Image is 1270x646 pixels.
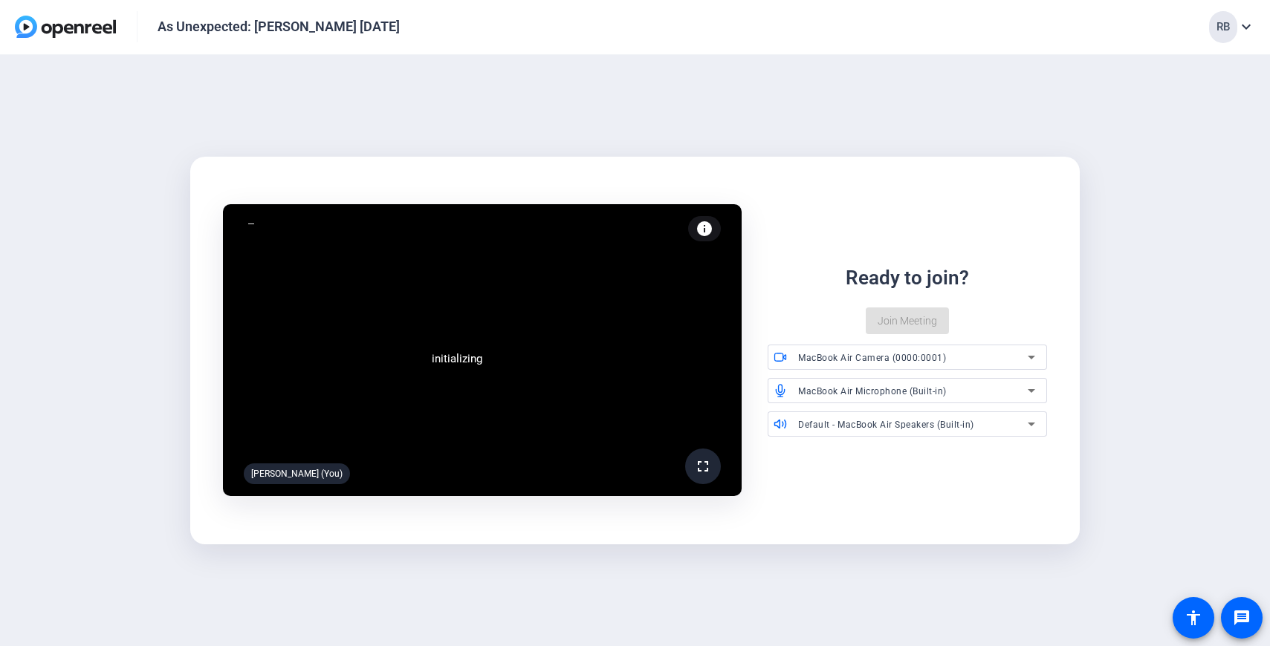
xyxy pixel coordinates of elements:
[432,352,482,365] span: initializing
[1209,11,1237,43] div: RB
[798,353,946,363] span: MacBook Air Camera (0000:0001)
[158,18,400,36] div: As Unexpected: [PERSON_NAME] [DATE]
[15,16,116,38] img: OpenReel logo
[1233,609,1251,627] mat-icon: message
[1185,609,1202,627] mat-icon: accessibility
[798,420,974,430] span: Default - MacBook Air Speakers (Built-in)
[696,220,713,238] mat-icon: info
[846,264,969,293] div: Ready to join?
[798,386,947,397] span: MacBook Air Microphone (Built-in)
[1237,18,1255,36] mat-icon: expand_more
[244,463,350,484] div: [PERSON_NAME] (You)
[694,457,712,475] mat-icon: fullscreen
